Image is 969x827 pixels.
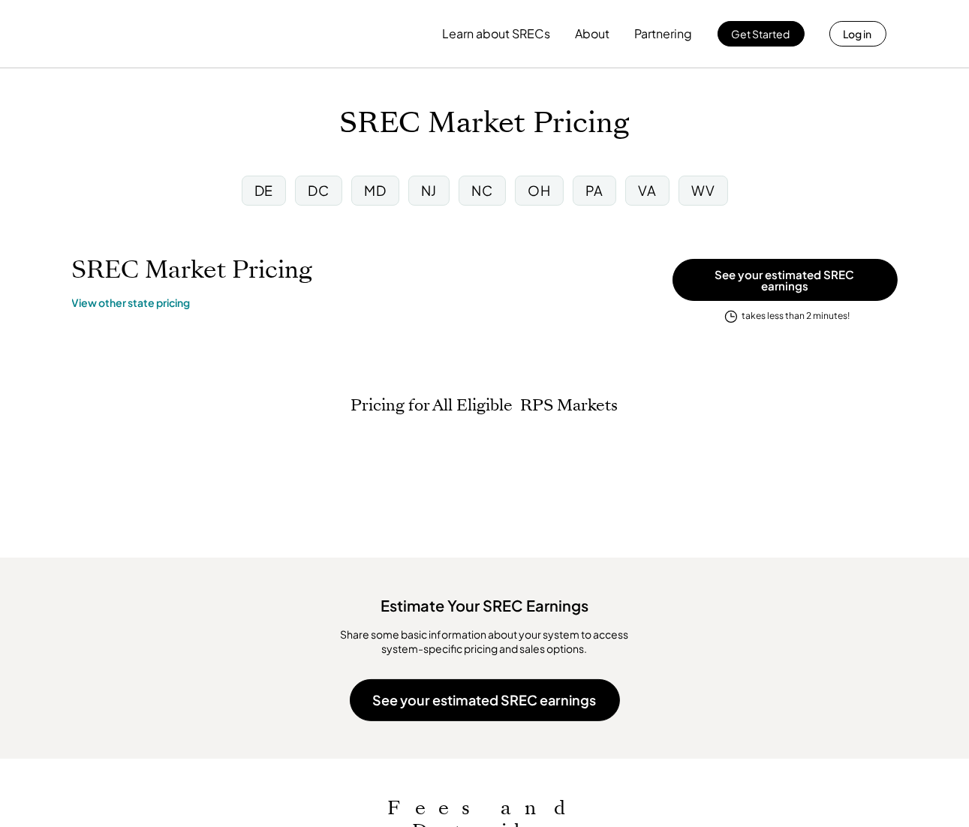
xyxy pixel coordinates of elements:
[718,21,805,47] button: Get Started
[472,181,493,200] div: NC
[585,181,603,200] div: PA
[72,296,191,311] a: View other state pricing
[742,310,850,323] div: takes less than 2 minutes!
[340,106,630,141] h1: SREC Market Pricing
[351,395,618,415] h2: Pricing for All Eligible RPS Markets
[673,259,898,301] button: See your estimated SREC earnings
[320,627,650,657] div: ​Share some basic information about your system to access system-specific pricing and sales options.
[72,255,313,284] h1: SREC Market Pricing
[364,181,386,200] div: MD
[254,181,273,200] div: DE
[308,181,330,200] div: DC
[528,181,550,200] div: OH
[421,181,437,200] div: NJ
[635,19,693,49] button: Partnering
[15,588,954,616] div: Estimate Your SREC Earnings
[829,21,886,47] button: Log in
[576,19,610,49] button: About
[691,181,715,200] div: WV
[350,679,620,721] button: See your estimated SREC earnings
[443,19,551,49] button: Learn about SRECs
[83,8,208,59] img: yH5BAEAAAAALAAAAAABAAEAAAIBRAA7
[639,181,657,200] div: VA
